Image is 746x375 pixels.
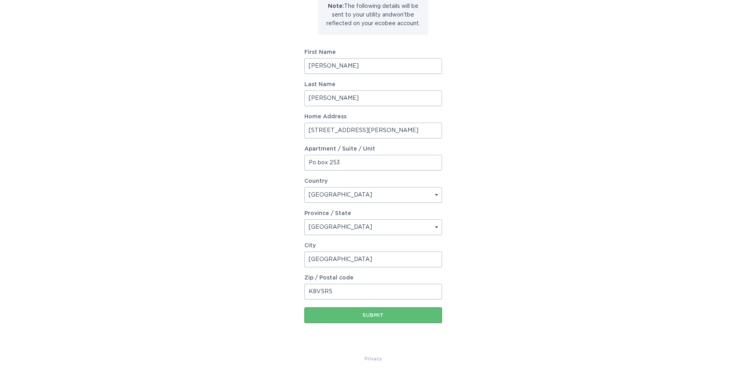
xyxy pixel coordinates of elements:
a: Privacy Policy & Terms of Use [365,355,382,363]
button: Submit [304,307,442,323]
label: Zip / Postal code [304,275,442,281]
strong: Note: [328,4,344,9]
div: Submit [308,313,438,318]
p: The following details will be sent to your utility and won't be reflected on your ecobee account. [324,2,422,28]
label: Home Address [304,114,442,119]
label: Province / State [304,211,351,216]
label: First Name [304,50,442,55]
label: Apartment / Suite / Unit [304,146,442,152]
label: City [304,243,442,248]
label: Last Name [304,82,442,87]
label: Country [304,178,328,184]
